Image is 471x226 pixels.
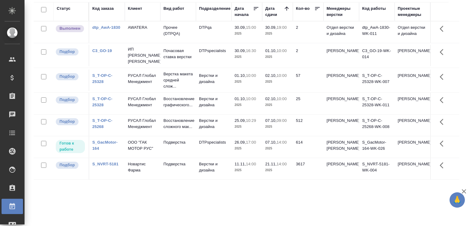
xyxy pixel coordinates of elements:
[92,73,113,84] a: S_T-OP-C-25328
[450,192,465,208] button: 🙏
[235,118,246,123] p: 25.09,
[163,139,193,145] p: Подверстка
[196,93,232,114] td: Верстки и дизайна
[92,6,114,12] div: Код заказа
[265,73,277,78] p: 02.10,
[196,70,232,91] td: Верстки и дизайна
[246,73,256,78] p: 10:00
[92,118,113,129] a: S_T-OP-C-25268
[265,124,290,130] p: 2025
[277,140,287,145] p: 14:00
[277,96,287,101] p: 10:00
[359,136,395,158] td: S_GacMotor-164-WK-026
[395,70,430,91] td: [PERSON_NAME]
[265,54,290,60] p: 2025
[235,162,246,166] p: 11.11,
[436,21,451,36] button: Здесь прячутся важные кнопки
[59,49,75,55] p: Подбор
[128,73,157,85] p: РУСАЛ Глобал Менеджмент
[436,115,451,129] button: Здесь прячутся важные кнопки
[293,70,324,91] td: 57
[57,6,71,12] div: Статус
[246,162,256,166] p: 14:00
[92,162,118,166] a: S_NVRT-5181
[398,6,427,18] div: Проектные менеджеры
[59,25,80,32] p: Выполнен
[235,48,246,53] p: 30.09,
[265,167,290,173] p: 2025
[436,158,451,173] button: Здесь прячутся важные кнопки
[128,161,157,173] p: Новартис Фарма
[395,45,430,66] td: [PERSON_NAME]
[235,96,246,101] p: 01.10,
[55,48,86,56] div: Можно подбирать исполнителей
[246,25,256,30] p: 15:00
[277,162,287,166] p: 14:00
[55,96,86,104] div: Можно подбирать исполнителей
[359,21,395,43] td: dtp_AwA-1830-WK-011
[277,25,287,30] p: 19:00
[196,21,232,43] td: DTPqa
[59,140,81,153] p: Готов к работе
[92,48,112,53] a: C3_GO-19
[293,93,324,114] td: 25
[59,73,75,80] p: Подбор
[235,140,246,145] p: 26.09,
[293,158,324,179] td: 3617
[55,139,86,154] div: Исполнитель может приступить к работе
[265,31,290,37] p: 2025
[235,54,259,60] p: 2025
[327,118,356,124] p: [PERSON_NAME]
[436,93,451,107] button: Здесь прячутся важные кнопки
[265,140,277,145] p: 07.10,
[265,162,277,166] p: 21.11,
[59,119,75,125] p: Подбор
[395,115,430,136] td: [PERSON_NAME]
[246,118,256,123] p: 10:29
[235,79,259,85] p: 2025
[293,21,324,43] td: 2
[265,79,290,85] p: 2025
[265,6,284,18] div: Дата сдачи
[128,46,157,65] p: ИП [PERSON_NAME] [PERSON_NAME]
[235,6,253,18] div: Дата начала
[92,25,120,30] a: dtp_AwA-1830
[235,102,259,108] p: 2025
[293,115,324,136] td: 512
[327,73,356,79] p: [PERSON_NAME]
[265,96,277,101] p: 02.10,
[395,21,430,43] td: Отдел верстки и дизайна
[265,48,277,53] p: 01.10,
[277,118,287,123] p: 09:00
[92,96,113,107] a: S_T-OP-C-25328
[246,48,256,53] p: 16:30
[59,97,75,103] p: Подбор
[199,6,231,12] div: Подразделение
[128,139,157,152] p: ООО "ГАК МОТОР РУС"
[327,139,356,152] p: [PERSON_NAME], [PERSON_NAME]
[359,70,395,91] td: S_T-OP-C-25328-WK-007
[196,115,232,136] td: Верстки и дизайна
[196,136,232,158] td: DTPspecialists
[55,24,86,33] div: Исполнитель завершил работу
[327,48,356,54] p: [PERSON_NAME]
[395,136,430,158] td: [PERSON_NAME]
[235,167,259,173] p: 2025
[128,6,142,12] div: Клиент
[293,136,324,158] td: 614
[395,93,430,114] td: [PERSON_NAME]
[327,24,356,37] p: Отдел верстки и дизайна
[265,25,277,30] p: 30.09,
[327,96,356,102] p: [PERSON_NAME]
[362,6,386,12] div: Код работы
[128,96,157,108] p: РУСАЛ Глобал Менеджмент
[163,96,193,108] p: Восстановление графического...
[163,6,184,12] div: Вид работ
[55,118,86,126] div: Можно подбирать исполнителей
[163,24,193,37] p: Прочее (DTPQA)
[246,140,256,145] p: 17:00
[59,162,75,168] p: Подбор
[452,194,462,206] span: 🙏
[265,145,290,152] p: 2025
[277,73,287,78] p: 10:00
